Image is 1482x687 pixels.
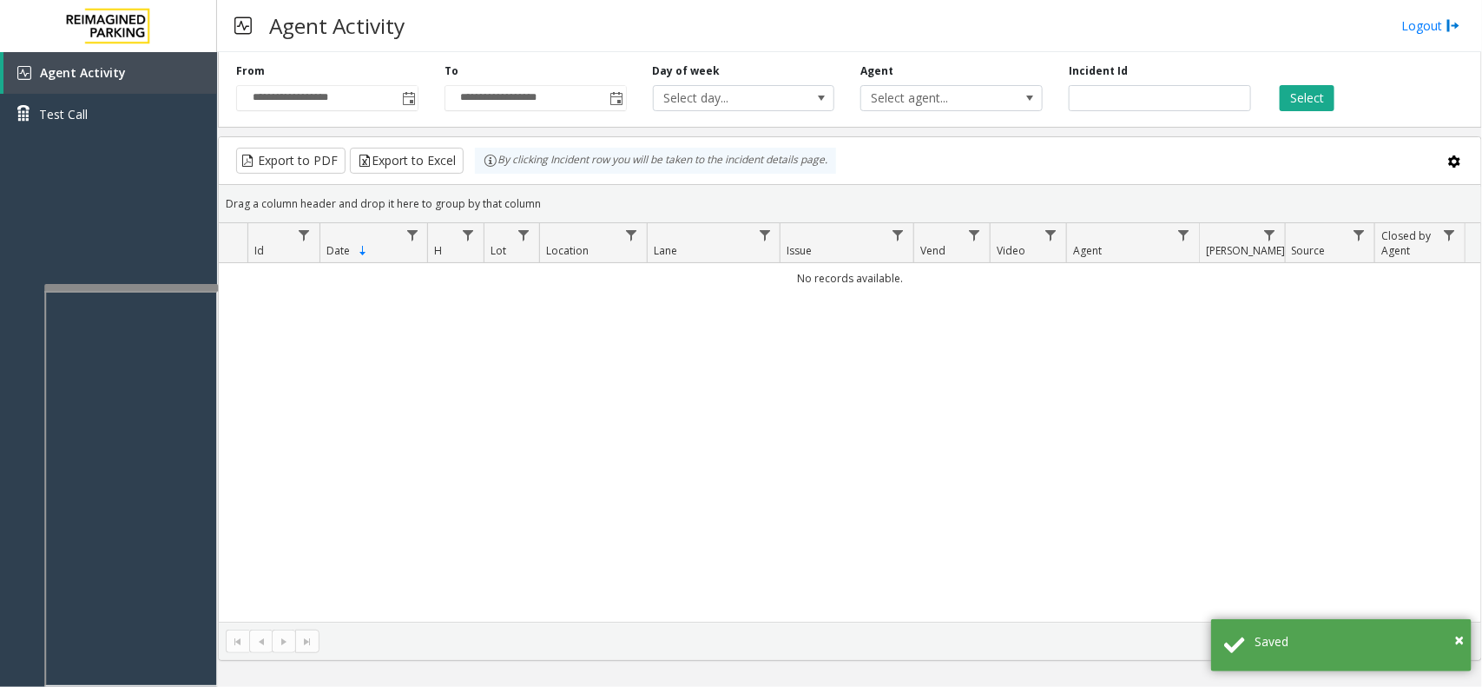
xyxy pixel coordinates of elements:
[1292,243,1326,258] span: Source
[398,86,418,110] span: Toggle popup
[653,63,721,79] label: Day of week
[39,105,88,123] span: Test Call
[1446,17,1460,35] img: logout
[1454,628,1464,651] span: ×
[3,52,217,94] a: Agent Activity
[1039,223,1063,247] a: Video Filter Menu
[1381,228,1431,258] span: Closed by Agent
[293,223,316,247] a: Id Filter Menu
[860,63,893,79] label: Agent
[350,148,464,174] button: Export to Excel
[40,64,126,81] span: Agent Activity
[920,243,945,258] span: Vend
[654,86,798,110] span: Select day...
[326,243,350,258] span: Date
[435,243,443,258] span: H
[861,86,1005,110] span: Select agent...
[330,634,1464,649] kendo-pager-info: 0 - 0 of 0 items
[219,188,1481,219] div: Drag a column header and drop it here to group by that column
[491,243,506,258] span: Lot
[620,223,643,247] a: Location Filter Menu
[475,148,836,174] div: By clicking Incident row you will be taken to the incident details page.
[512,223,536,247] a: Lot Filter Menu
[236,63,265,79] label: From
[886,223,910,247] a: Issue Filter Menu
[1280,85,1334,111] button: Select
[1438,223,1461,247] a: Closed by Agent Filter Menu
[963,223,986,247] a: Vend Filter Menu
[356,244,370,258] span: Sortable
[1172,223,1195,247] a: Agent Filter Menu
[1347,223,1371,247] a: Source Filter Menu
[1258,223,1281,247] a: Parker Filter Menu
[17,66,31,80] img: 'icon'
[400,223,424,247] a: Date Filter Menu
[1069,63,1128,79] label: Incident Id
[260,4,413,47] h3: Agent Activity
[1255,632,1459,651] div: Saved
[607,86,626,110] span: Toggle popup
[1401,17,1460,35] a: Logout
[236,148,346,174] button: Export to PDF
[219,263,1481,294] td: No records available.
[445,63,458,79] label: To
[1454,627,1464,653] button: Close
[787,243,813,258] span: Issue
[546,243,589,258] span: Location
[654,243,677,258] span: Lane
[753,223,776,247] a: Lane Filter Menu
[234,4,252,47] img: pageIcon
[254,243,264,258] span: Id
[484,154,497,168] img: infoIcon.svg
[456,223,479,247] a: H Filter Menu
[1206,243,1285,258] span: [PERSON_NAME]
[997,243,1025,258] span: Video
[1073,243,1102,258] span: Agent
[219,223,1481,622] div: Data table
